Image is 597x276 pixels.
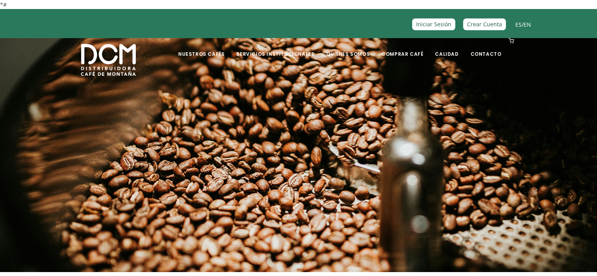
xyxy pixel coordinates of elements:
a: Iniciar Sesión [412,18,455,30]
a: Contacto [466,39,506,57]
span: / [515,20,531,29]
a: Comprar Café [377,39,428,57]
a: Calidad [430,39,463,57]
a: Servicios Institucionales [232,39,319,57]
a: Crear Cuenta [463,18,506,30]
a: Nuestros Cafés [173,39,229,57]
a: Quiénes Somos [321,39,374,57]
a: EN [524,21,531,28]
a: ES [515,21,522,28]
